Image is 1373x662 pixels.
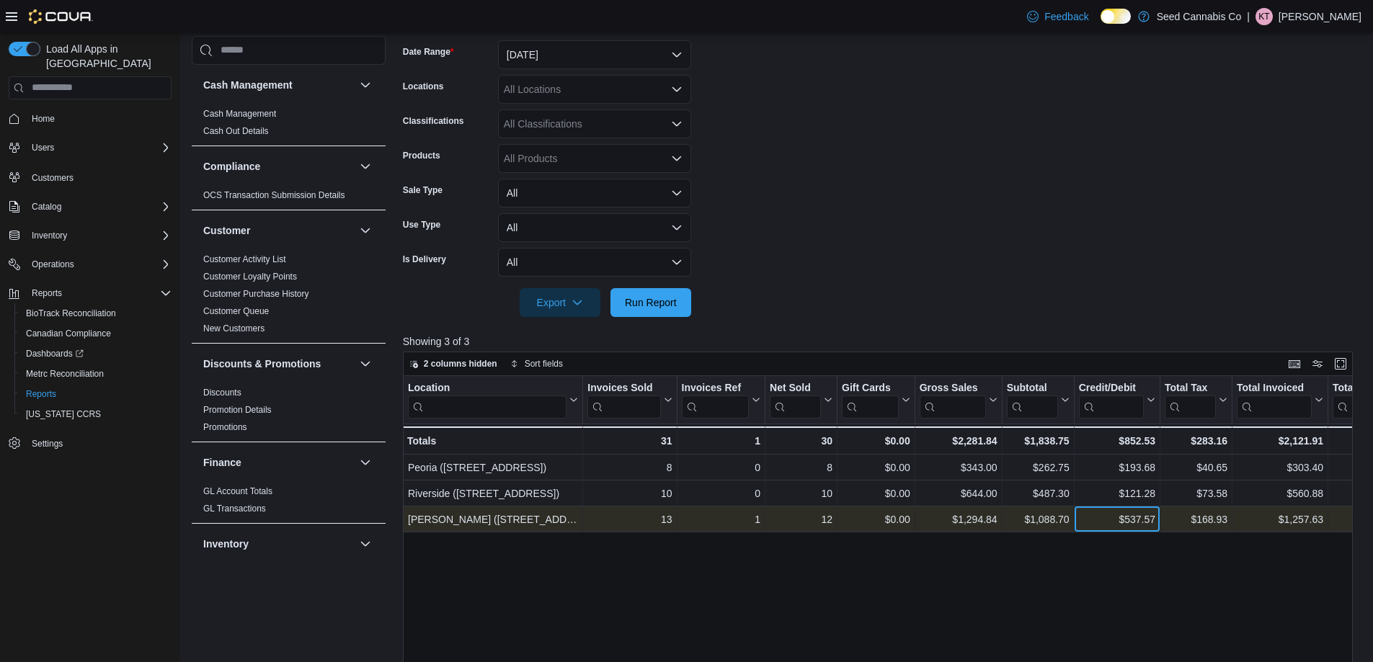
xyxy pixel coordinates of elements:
[1165,432,1227,449] div: $283.16
[203,271,297,282] span: Customer Loyalty Points
[625,295,677,310] span: Run Report
[32,142,54,153] span: Users
[1006,459,1069,476] div: $262.75
[1101,24,1101,24] span: Dark Mode
[1165,382,1227,419] button: Total Tax
[20,345,172,362] span: Dashboards
[26,227,73,244] button: Inventory
[3,197,177,217] button: Catalog
[681,432,760,449] div: 1
[32,172,74,184] span: Customers
[920,459,997,476] div: $343.00
[203,421,247,433] span: Promotions
[203,109,276,119] a: Cash Management
[203,455,241,470] h3: Finance
[26,368,104,380] span: Metrc Reconciliation
[587,382,660,395] div: Invoices Sold
[29,9,93,24] img: Cova
[203,388,241,398] a: Discounts
[1101,9,1131,24] input: Dark Mode
[587,511,672,528] div: 13
[3,283,177,303] button: Reports
[587,459,672,476] div: 8
[1006,432,1069,449] div: $1,838.75
[1044,9,1088,24] span: Feedback
[3,225,177,246] button: Inventory
[32,113,55,125] span: Home
[203,455,354,470] button: Finance
[26,388,56,400] span: Reports
[203,537,249,551] h3: Inventory
[525,358,563,370] span: Sort fields
[14,384,177,404] button: Reports
[1237,459,1323,476] div: $303.40
[403,150,440,161] label: Products
[14,323,177,344] button: Canadian Compliance
[403,219,440,231] label: Use Type
[203,189,345,201] span: OCS Transaction Submission Details
[671,118,683,130] button: Open list of options
[408,382,578,419] button: Location
[26,285,172,302] span: Reports
[26,434,172,452] span: Settings
[26,109,172,128] span: Home
[32,230,67,241] span: Inventory
[26,308,116,319] span: BioTrack Reconciliation
[770,382,832,419] button: Net Sold
[919,382,985,419] div: Gross Sales
[357,222,374,239] button: Customer
[919,382,997,419] button: Gross Sales
[681,382,760,419] button: Invoices Ref
[203,272,297,282] a: Customer Loyalty Points
[203,404,272,416] span: Promotion Details
[919,382,985,395] div: Gross Sales
[32,201,61,213] span: Catalog
[203,387,241,398] span: Discounts
[1006,511,1069,528] div: $1,088.70
[1078,382,1143,419] div: Credit/Debit
[1165,485,1227,502] div: $73.58
[203,159,354,174] button: Compliance
[203,422,247,432] a: Promotions
[842,382,899,419] div: Gift Card Sales
[520,288,600,317] button: Export
[770,432,832,449] div: 30
[1237,382,1323,419] button: Total Invoiced
[1247,8,1250,25] p: |
[203,323,265,334] a: New Customers
[681,511,760,528] div: 1
[681,382,748,419] div: Invoices Ref
[1237,382,1312,419] div: Total Invoiced
[26,408,101,420] span: [US_STATE] CCRS
[203,108,276,120] span: Cash Management
[1237,382,1312,395] div: Total Invoiced
[681,485,760,502] div: 0
[203,254,286,264] a: Customer Activity List
[26,139,60,156] button: Users
[681,459,760,476] div: 0
[192,105,386,146] div: Cash Management
[587,432,672,449] div: 31
[40,42,172,71] span: Load All Apps in [GEOGRAPHIC_DATA]
[1157,8,1242,25] p: Seed Cannabis Co
[192,384,386,442] div: Discounts & Promotions
[1165,511,1227,528] div: $168.93
[9,102,172,491] nav: Complex example
[1006,382,1057,419] div: Subtotal
[32,259,74,270] span: Operations
[587,382,672,419] button: Invoices Sold
[842,432,910,449] div: $0.00
[26,139,172,156] span: Users
[1309,355,1326,372] button: Display options
[498,248,691,277] button: All
[203,486,272,497] span: GL Account Totals
[14,364,177,384] button: Metrc Reconciliation
[203,504,266,514] a: GL Transactions
[770,459,832,476] div: 8
[20,365,172,383] span: Metrc Reconciliation
[671,84,683,95] button: Open list of options
[26,110,61,128] a: Home
[1256,8,1273,25] div: Kalyn Thompson
[26,168,172,186] span: Customers
[403,46,454,58] label: Date Range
